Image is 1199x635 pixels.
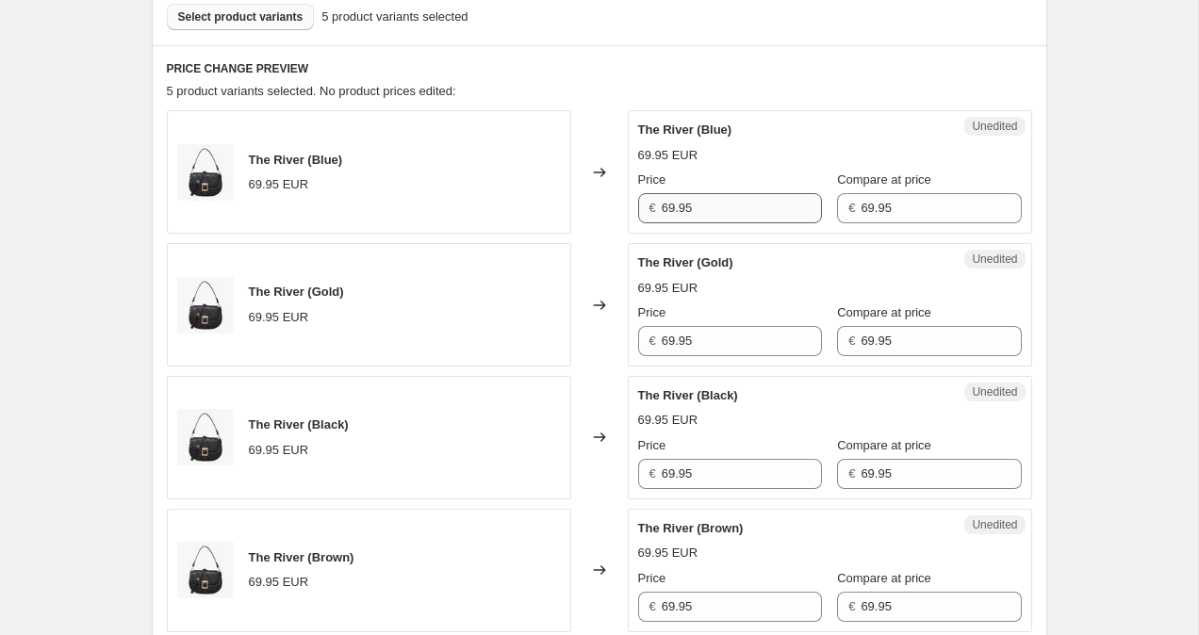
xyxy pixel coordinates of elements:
span: 5 product variants selected. No product prices edited: [167,84,456,98]
div: 69.95 EUR [249,441,309,460]
div: 69.95 EUR [638,279,698,298]
span: Select product variants [178,9,304,24]
h6: PRICE CHANGE PREVIEW [167,61,1032,76]
span: The River (Brown) [638,521,744,535]
span: € [848,466,855,480]
span: Compare at price [837,571,931,585]
span: Price [638,571,666,585]
span: € [649,334,656,348]
img: Sda71585325014d7bb53558b5a230955df_80x.jpg [177,144,234,201]
span: Price [638,305,666,319]
span: Price [638,438,666,452]
span: Compare at price [837,305,931,319]
div: 69.95 EUR [249,175,309,194]
span: The River (Blue) [249,153,343,167]
span: Compare at price [837,438,931,452]
span: € [848,201,855,215]
span: The River (Gold) [249,285,344,299]
div: 69.95 EUR [638,544,698,562]
span: € [649,466,656,480]
button: Select product variants [167,4,315,30]
div: 69.95 EUR [249,308,309,327]
span: Unedited [972,517,1017,532]
span: The River (Brown) [249,550,354,564]
span: Unedited [972,119,1017,134]
span: Compare at price [837,172,931,187]
span: The River (Gold) [638,255,733,269]
span: € [649,201,656,215]
div: 69.95 EUR [638,411,698,430]
span: The River (Black) [638,388,738,402]
div: 69.95 EUR [638,146,698,165]
span: € [848,334,855,348]
span: € [848,599,855,613]
div: 69.95 EUR [249,573,309,592]
span: Unedited [972,252,1017,267]
img: Sda71585325014d7bb53558b5a230955df_80x.jpg [177,409,234,465]
span: Unedited [972,384,1017,399]
span: Price [638,172,666,187]
span: € [649,599,656,613]
span: The River (Black) [249,417,349,431]
img: Sda71585325014d7bb53558b5a230955df_80x.jpg [177,542,234,598]
span: The River (Blue) [638,122,732,137]
img: Sda71585325014d7bb53558b5a230955df_80x.jpg [177,277,234,334]
span: 5 product variants selected [321,8,468,26]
